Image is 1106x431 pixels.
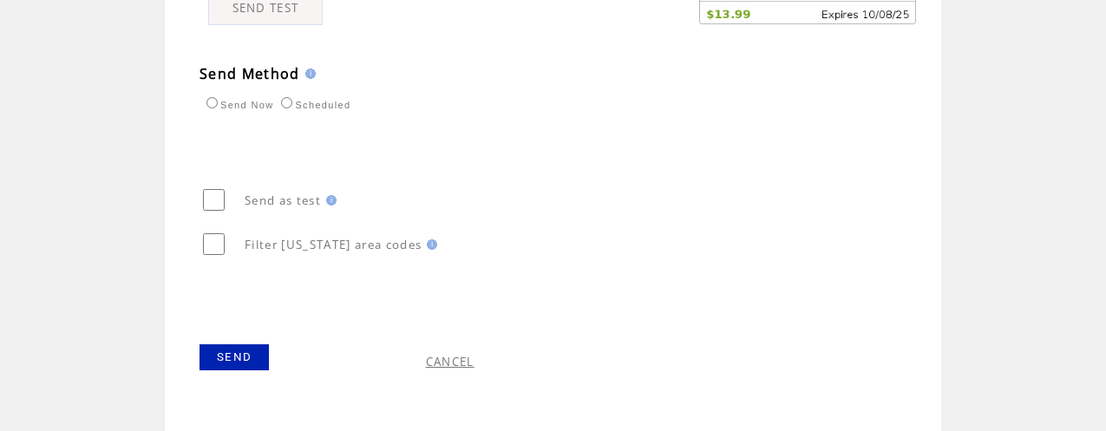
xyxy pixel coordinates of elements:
[200,64,300,83] span: Send Method
[245,237,422,252] span: Filter [US_STATE] area codes
[426,354,474,369] a: CANCEL
[321,195,337,206] img: help.gif
[206,97,218,108] input: Send Now
[422,239,437,250] img: help.gif
[281,97,292,108] input: Scheduled
[202,100,273,110] label: Send Now
[277,100,350,110] label: Scheduled
[245,193,321,208] span: Send as test
[200,344,269,370] a: SEND
[300,69,316,79] img: help.gif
